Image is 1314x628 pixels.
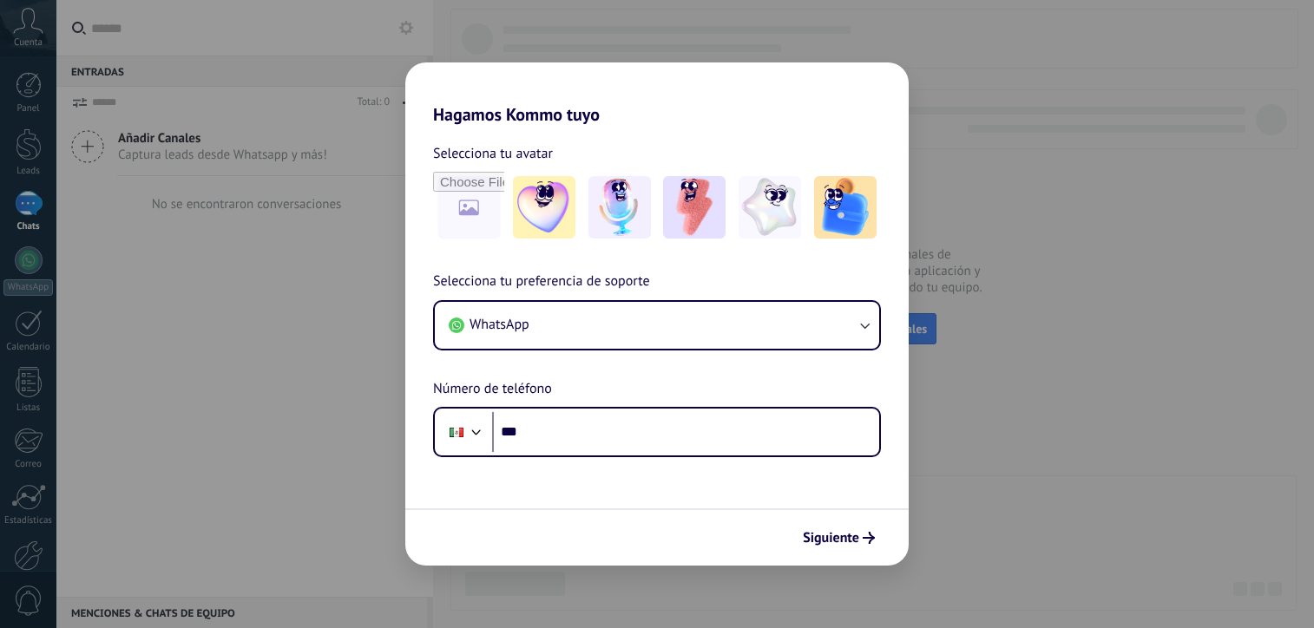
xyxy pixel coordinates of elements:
[513,176,575,239] img: -1.jpeg
[588,176,651,239] img: -2.jpeg
[405,62,909,125] h2: Hagamos Kommo tuyo
[814,176,877,239] img: -5.jpeg
[440,414,473,450] div: Mexico: + 52
[433,271,650,293] span: Selecciona tu preferencia de soporte
[795,523,883,553] button: Siguiente
[433,378,552,401] span: Número de teléfono
[663,176,726,239] img: -3.jpeg
[433,142,553,165] span: Selecciona tu avatar
[470,316,529,333] span: WhatsApp
[739,176,801,239] img: -4.jpeg
[803,532,859,544] span: Siguiente
[435,302,879,349] button: WhatsApp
